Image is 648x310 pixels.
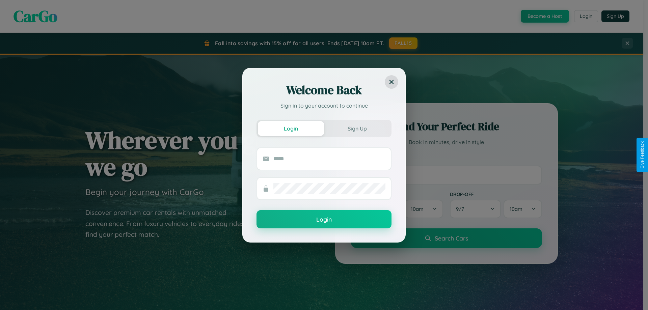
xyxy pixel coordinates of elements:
[256,210,391,228] button: Login
[258,121,324,136] button: Login
[256,102,391,110] p: Sign in to your account to continue
[640,141,645,169] div: Give Feedback
[256,82,391,98] h2: Welcome Back
[324,121,390,136] button: Sign Up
